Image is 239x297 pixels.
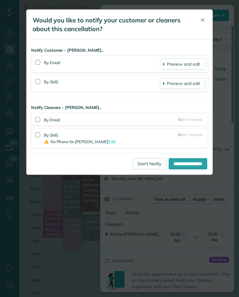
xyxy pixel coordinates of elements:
[44,131,178,145] div: By SMS
[31,47,208,53] strong: Notify Customer - [PERSON_NAME]..
[33,16,191,33] h5: Would you like to notify your customer or cleaners about this cancellation?
[31,105,208,111] strong: Notify Cleaners - [PERSON_NAME]..
[44,138,178,145] div: No Phone for [PERSON_NAME]
[133,158,166,169] a: Don't Notify
[44,59,160,70] div: By Email
[108,139,116,144] a: Edit
[44,116,178,123] div: By Email
[160,59,205,70] a: Preview and edit
[200,16,205,24] span: ✕
[178,132,203,137] a: Edit Template
[178,117,203,122] a: Edit Template
[160,78,205,89] a: Preview and edit
[44,78,160,89] div: By SMS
